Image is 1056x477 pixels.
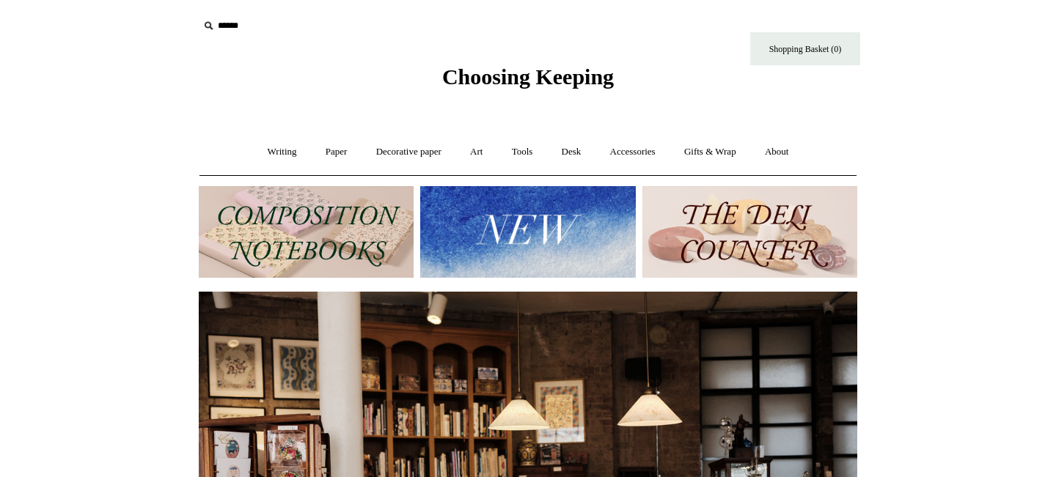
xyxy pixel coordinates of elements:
a: Art [457,133,496,171]
a: Writing [254,133,310,171]
img: 202302 Composition ledgers.jpg__PID:69722ee6-fa44-49dd-a067-31375e5d54ec [199,186,414,278]
a: Paper [312,133,361,171]
a: Choosing Keeping [442,76,614,86]
a: Shopping Basket (0) [750,32,860,65]
img: The Deli Counter [642,186,857,278]
a: Gifts & Wrap [671,133,749,171]
a: Tools [499,133,546,171]
a: Decorative paper [363,133,455,171]
span: Choosing Keeping [442,64,614,89]
img: New.jpg__PID:f73bdf93-380a-4a35-bcfe-7823039498e1 [420,186,635,278]
a: About [752,133,802,171]
a: Desk [549,133,595,171]
a: Accessories [597,133,669,171]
